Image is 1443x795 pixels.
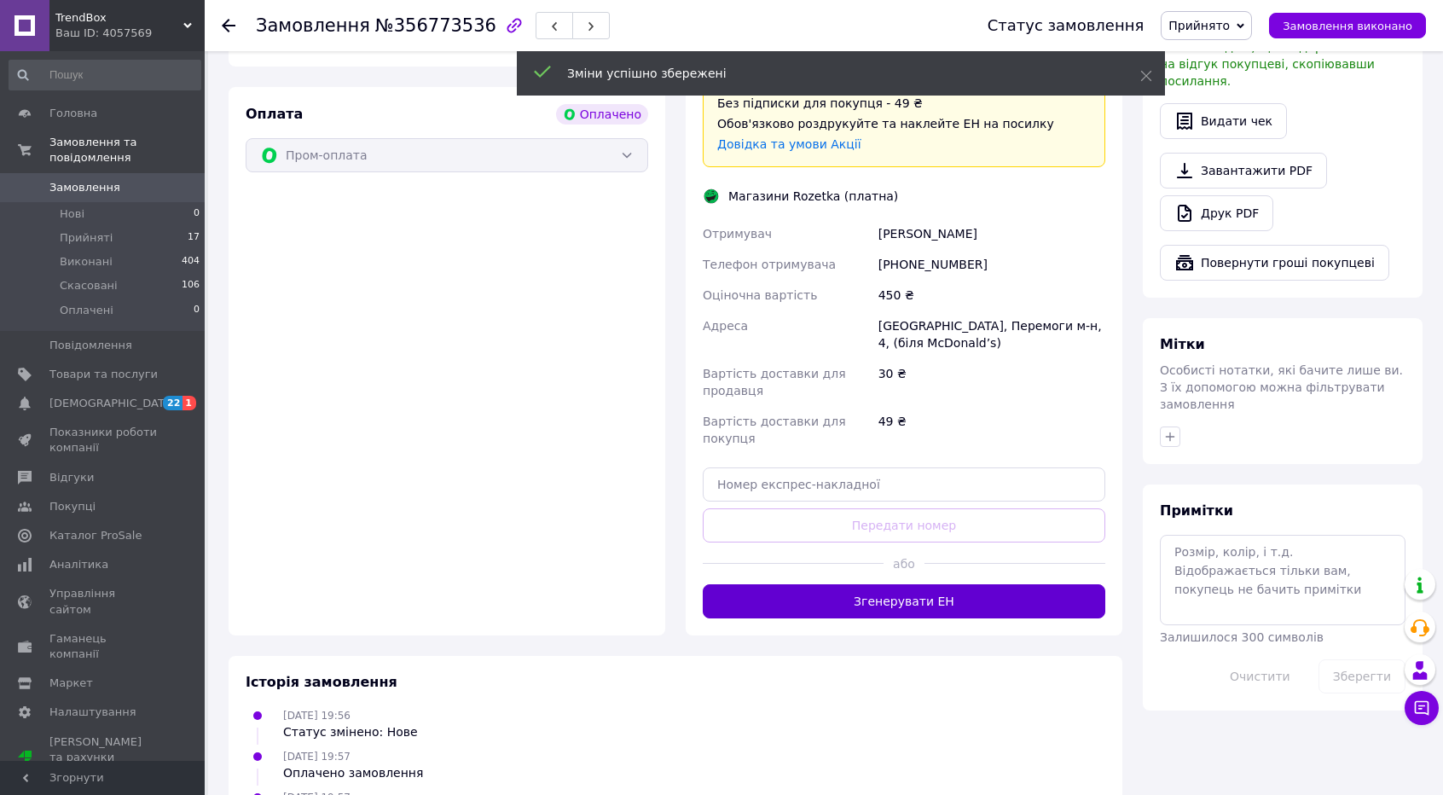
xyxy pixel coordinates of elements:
span: Прийняті [60,230,113,246]
div: Обов'язково роздрукуйте та наклейте ЕН на посилку [717,115,1091,132]
span: Телефон отримувача [703,258,836,271]
div: 30 ₴ [875,358,1109,406]
span: Вартість доставки для продавця [703,367,846,397]
span: Оціночна вартість [703,288,817,302]
span: [DATE] 19:57 [283,751,351,763]
div: Магазини Rozetka (платна) [724,188,902,205]
span: Маркет [49,676,93,691]
span: Історія замовлення [246,674,397,690]
span: Замовлення [256,15,370,36]
span: 0 [194,206,200,222]
div: Без підписки для покупця - 49 ₴ [717,95,1091,112]
div: [PHONE_NUMBER] [875,249,1109,280]
span: 404 [182,254,200,270]
span: Показники роботи компанії [49,425,158,456]
span: Аналітика [49,557,108,572]
span: Налаштування [49,705,136,720]
span: Покупці [49,499,96,514]
div: Оплачено замовлення [283,764,423,781]
button: Видати чек [1160,103,1287,139]
div: Повернутися назад [222,17,235,34]
span: Залишилося 300 символів [1160,630,1324,644]
span: Примітки [1160,502,1233,519]
div: Статус змінено: Нове [283,723,418,740]
span: [PERSON_NAME] та рахунки [49,734,158,781]
span: Управління сайтом [49,586,158,617]
span: 22 [163,396,183,410]
span: Замовлення [49,180,120,195]
span: Оплачені [60,303,113,318]
span: Гаманець компанії [49,631,158,662]
span: або [884,555,924,572]
button: Чат з покупцем [1405,691,1439,725]
span: Нові [60,206,84,222]
span: Замовлення виконано [1283,20,1412,32]
span: Відгуки [49,470,94,485]
span: У вас є 29 днів, щоб відправити запит на відгук покупцеві, скопіювавши посилання. [1160,40,1400,88]
span: Вартість доставки для покупця [703,415,846,445]
span: 106 [182,278,200,293]
span: [DATE] 19:56 [283,710,351,722]
span: 0 [194,303,200,318]
span: Головна [49,106,97,121]
span: Отримувач [703,227,772,241]
button: Повернути гроші покупцеві [1160,245,1389,281]
span: Каталог ProSale [49,528,142,543]
div: Оплачено [556,104,648,125]
span: 17 [188,230,200,246]
span: TrendBox [55,10,183,26]
span: Скасовані [60,278,118,293]
div: Статус замовлення [988,17,1145,34]
button: Згенерувати ЕН [703,584,1105,618]
span: Замовлення та повідомлення [49,135,205,165]
a: Друк PDF [1160,195,1273,231]
span: Товари та послуги [49,367,158,382]
div: [GEOGRAPHIC_DATA], Перемоги м-н, 4, (біля McDonald’s) [875,310,1109,358]
div: [PERSON_NAME] [875,218,1109,249]
input: Пошук [9,60,201,90]
div: 49 ₴ [875,406,1109,454]
span: [DEMOGRAPHIC_DATA] [49,396,176,411]
span: Оплата [246,106,303,122]
span: Виконані [60,254,113,270]
span: Адреса [703,319,748,333]
span: Прийнято [1168,19,1230,32]
div: Зміни успішно збережені [567,65,1098,82]
span: Повідомлення [49,338,132,353]
div: 450 ₴ [875,280,1109,310]
input: Номер експрес-накладної [703,467,1105,502]
a: Довідка та умови Акції [717,137,861,151]
div: Ваш ID: 4057569 [55,26,205,41]
button: Замовлення виконано [1269,13,1426,38]
a: Завантажити PDF [1160,153,1327,189]
span: Особисті нотатки, які бачите лише ви. З їх допомогою можна фільтрувати замовлення [1160,363,1403,411]
span: №356773536 [375,15,496,36]
span: Мітки [1160,336,1205,352]
span: 1 [183,396,196,410]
